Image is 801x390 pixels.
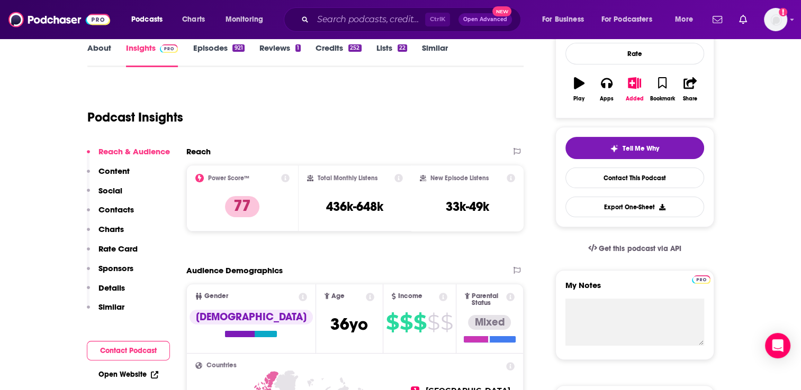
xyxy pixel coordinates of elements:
div: Bookmark [650,96,674,102]
img: Podchaser - Follow, Share and Rate Podcasts [8,10,110,30]
button: Rate Card [87,244,138,263]
div: Play [573,96,584,102]
span: Charts [182,12,205,27]
button: Content [87,166,130,185]
span: Parental Status [472,293,505,307]
p: Rate Card [98,244,138,254]
span: Gender [204,293,228,300]
span: Ctrl K [425,13,450,26]
span: More [675,12,693,27]
div: Apps [600,96,614,102]
span: Income [398,293,422,300]
button: Sponsors [87,263,133,283]
span: Countries [206,362,237,369]
button: Reach & Audience [87,146,170,166]
span: Logged in as BenLaurro [764,8,787,31]
label: My Notes [565,280,704,299]
button: Open AdvancedNew [458,13,512,26]
img: tell me why sparkle [610,144,618,153]
button: Added [620,70,648,108]
span: $ [427,314,439,331]
div: Mixed [468,315,511,330]
span: New [492,6,511,16]
span: For Business [542,12,584,27]
button: Export One-Sheet [565,197,704,217]
button: tell me why sparkleTell Me Why [565,137,704,159]
span: 36 yo [330,314,368,335]
h1: Podcast Insights [87,109,183,125]
span: Open Advanced [463,17,507,22]
a: About [87,43,111,67]
span: $ [413,314,426,331]
h3: 436k-648k [326,199,383,215]
a: Lists22 [376,43,407,67]
button: open menu [535,11,597,28]
h2: Audience Demographics [186,265,283,275]
a: Charts [175,11,211,28]
button: Charts [87,224,124,244]
div: 1 [295,44,301,52]
span: For Podcasters [601,12,652,27]
button: Contacts [87,205,134,224]
button: open menu [595,11,668,28]
div: Search podcasts, credits, & more... [294,7,531,32]
img: Podchaser Pro [160,44,178,53]
span: $ [400,314,412,331]
a: Reviews1 [259,43,301,67]
a: Get this podcast via API [580,236,690,262]
img: User Profile [764,8,787,31]
span: Monitoring [226,12,263,27]
p: Similar [98,302,124,312]
span: Age [331,293,345,300]
button: Bookmark [649,70,676,108]
a: Credits252 [316,43,361,67]
div: 921 [232,44,244,52]
button: open menu [218,11,277,28]
div: Added [626,96,644,102]
a: Show notifications dropdown [708,11,726,29]
a: Show notifications dropdown [735,11,751,29]
h2: New Episode Listens [430,174,489,182]
a: Episodes921 [193,43,244,67]
p: Details [98,283,125,293]
p: Contacts [98,205,134,215]
span: $ [440,314,453,331]
span: Get this podcast via API [599,244,681,253]
button: Social [87,185,122,205]
p: Charts [98,224,124,234]
a: Contact This Podcast [565,168,704,188]
span: Tell Me Why [623,144,659,153]
p: 77 [225,196,259,217]
a: Open Website [98,370,158,379]
button: Share [676,70,704,108]
button: open menu [668,11,706,28]
div: Rate [565,43,704,64]
button: Details [87,283,125,302]
h2: Total Monthly Listens [318,174,377,182]
div: Open Intercom Messenger [765,333,790,358]
button: Play [565,70,593,108]
button: Similar [87,302,124,321]
div: 22 [398,44,407,52]
a: Pro website [692,274,710,284]
h2: Reach [186,146,211,156]
span: $ [386,314,399,331]
button: Show profile menu [764,8,787,31]
p: Social [98,185,122,196]
h2: Power Score™ [208,174,249,182]
button: open menu [124,11,176,28]
span: Podcasts [131,12,163,27]
a: InsightsPodchaser Pro [126,43,178,67]
input: Search podcasts, credits, & more... [313,11,425,28]
svg: Add a profile image [779,8,787,16]
button: Contact Podcast [87,341,170,360]
p: Sponsors [98,263,133,273]
div: [DEMOGRAPHIC_DATA] [190,310,313,324]
h3: 33k-49k [446,199,489,215]
button: Apps [593,70,620,108]
img: Podchaser Pro [692,275,710,284]
div: Share [683,96,697,102]
p: Content [98,166,130,176]
p: Reach & Audience [98,146,170,156]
